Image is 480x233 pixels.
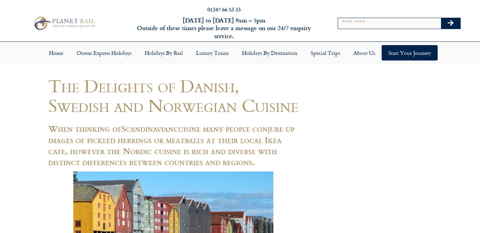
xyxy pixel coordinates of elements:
a: Start your Journey [382,45,438,61]
h1: The Delights of Danish, Swedish and Norwegian Cuisine [48,76,298,115]
a: Orient Express Holidays [70,45,138,61]
a: Holidays by Rail [138,45,189,61]
nav: Menu [3,45,477,61]
a: Special Trips [304,45,347,61]
a: About Us [347,45,382,61]
a: Home [42,45,70,61]
a: 01347 66 53 33 [207,5,241,13]
button: Search [441,18,460,29]
a: Luxury Trains [189,45,235,61]
h3: When thinking of cuisine many people conjure up images of pickled herrings or meatballs at their ... [48,123,298,167]
a: Holidays by Destination [235,45,304,61]
h6: [DATE] to [DATE] 9am – 5pm Outside of these times please leave a message on our 24/7 enquiry serv... [130,16,318,40]
img: Planet Rail Train Holidays Logo [31,15,97,31]
a: Scandinavian [121,122,174,135]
